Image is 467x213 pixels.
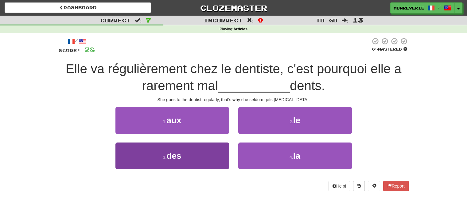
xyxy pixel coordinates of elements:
button: 1.aux [115,107,229,134]
span: Score: [59,48,81,53]
span: dents. [290,78,325,93]
small: 2 . [290,119,293,124]
div: Mastered [371,47,409,52]
span: la [293,151,300,161]
small: 4 . [290,155,293,160]
div: / [59,37,95,45]
strong: Articles [233,27,247,31]
span: : [342,18,348,23]
span: / [438,5,441,9]
span: monreverie [394,5,424,11]
button: Round history (alt+y) [353,181,365,191]
span: : [135,18,142,23]
span: 0 % [372,47,378,51]
a: Dashboard [5,2,151,13]
span: 28 [84,46,95,53]
span: 0 [258,16,263,24]
span: : [247,18,254,23]
small: 1 . [163,119,167,124]
button: 3.des [115,143,229,169]
span: __________ [218,78,290,93]
span: Elle va régulièrement chez le dentiste, c'est pourquoi elle a rarement mal [66,62,402,93]
span: le [293,116,300,125]
button: 4.la [238,143,352,169]
span: Correct [100,17,130,23]
span: Incorrect [204,17,243,23]
div: She goes to the dentist regularly, that's why she seldom gets [MEDICAL_DATA]. [59,97,409,103]
a: monreverie / [390,2,455,13]
button: Report [383,181,408,191]
span: 7 [146,16,151,24]
span: 13 [353,16,363,24]
span: des [166,151,181,161]
span: To go [316,17,337,23]
button: 2.le [238,107,352,134]
a: Clozemaster [160,2,307,13]
span: aux [166,116,181,125]
button: Help! [329,181,350,191]
small: 3 . [163,155,167,160]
